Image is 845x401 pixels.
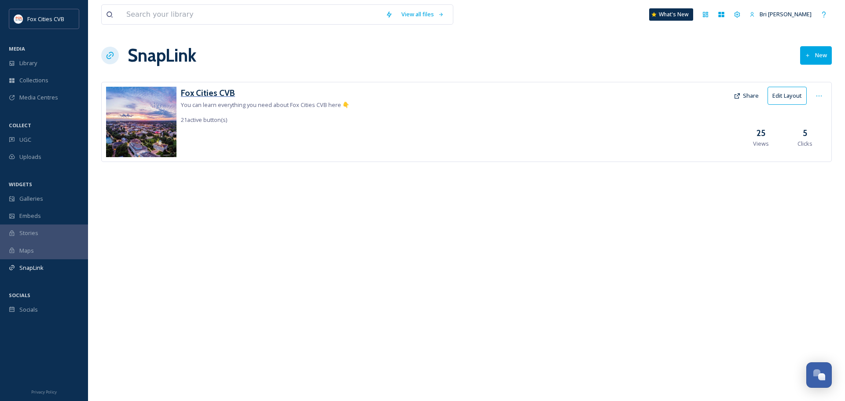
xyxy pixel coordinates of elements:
[9,45,25,52] span: MEDIA
[181,116,227,124] span: 21 active button(s)
[128,42,196,69] h1: SnapLink
[800,46,832,64] button: New
[797,140,812,148] span: Clicks
[19,59,37,67] span: Library
[106,87,176,157] img: 9efc46f6-ad0f-4235-a405-391a5d3cf169.jpg
[19,136,31,144] span: UGC
[753,140,769,148] span: Views
[9,292,30,298] span: SOCIALS
[19,229,38,237] span: Stories
[768,87,807,105] button: Edit Layout
[19,246,34,255] span: Maps
[19,264,44,272] span: SnapLink
[397,6,448,23] a: View all files
[14,15,23,23] img: images.png
[757,127,765,140] h3: 25
[803,127,807,140] h3: 5
[19,153,41,161] span: Uploads
[19,76,48,85] span: Collections
[181,101,349,109] span: You can learn everything you need about Fox Cities CVB here 👇
[181,87,349,99] a: Fox Cities CVB
[729,87,763,104] button: Share
[122,5,381,24] input: Search your library
[768,87,811,105] a: Edit Layout
[31,386,57,397] a: Privacy Policy
[649,8,693,21] a: What's New
[19,305,38,314] span: Socials
[19,212,41,220] span: Embeds
[27,15,64,23] span: Fox Cities CVB
[9,122,31,129] span: COLLECT
[760,10,812,18] span: Bri [PERSON_NAME]
[745,6,816,23] a: Bri [PERSON_NAME]
[19,195,43,203] span: Galleries
[19,93,58,102] span: Media Centres
[31,389,57,395] span: Privacy Policy
[9,181,32,188] span: WIDGETS
[806,362,832,388] button: Open Chat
